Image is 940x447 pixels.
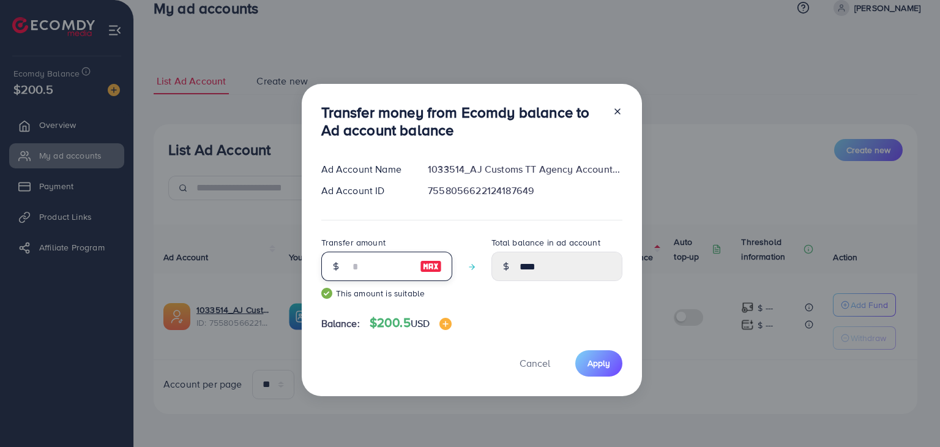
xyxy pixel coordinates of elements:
[321,103,603,139] h3: Transfer money from Ecomdy balance to Ad account balance
[321,287,452,299] small: This amount is suitable
[418,162,632,176] div: 1033514_AJ Customs TT Agency Account 1_1759747201388
[321,236,386,249] label: Transfer amount
[321,317,360,331] span: Balance:
[888,392,931,438] iframe: Chat
[321,288,332,299] img: guide
[418,184,632,198] div: 7558056622124187649
[575,350,622,377] button: Apply
[311,184,419,198] div: Ad Account ID
[520,356,550,370] span: Cancel
[370,315,452,331] h4: $200.5
[420,259,442,274] img: image
[504,350,565,377] button: Cancel
[439,318,452,330] img: image
[311,162,419,176] div: Ad Account Name
[587,357,610,369] span: Apply
[491,236,600,249] label: Total balance in ad account
[411,317,430,330] span: USD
